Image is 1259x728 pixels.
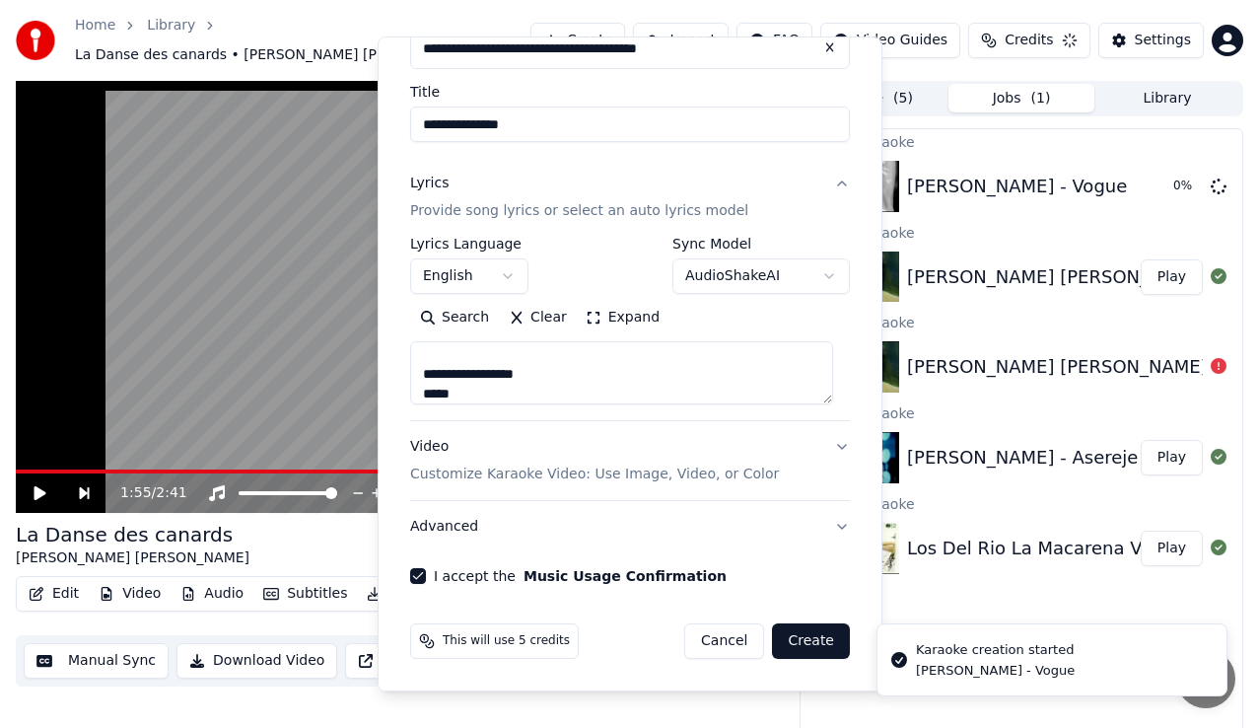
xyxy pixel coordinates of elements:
button: Expand [576,302,668,333]
button: I accept the [523,569,726,583]
p: Provide song lyrics or select an auto lyrics model [410,201,748,221]
label: I accept the [434,569,727,583]
button: Create [772,623,850,659]
button: Cancel [684,623,764,659]
div: Lyrics [410,174,449,193]
div: Video [410,437,779,484]
p: Customize Karaoke Video: Use Image, Video, or Color [410,465,779,484]
button: VideoCustomize Karaoke Video: Use Image, Video, or Color [410,421,850,500]
button: Clear [499,302,577,333]
label: Lyrics Language [410,237,528,251]
button: Advanced [410,501,850,552]
label: Title [410,85,850,99]
button: Search [410,302,499,333]
div: LyricsProvide song lyrics or select an auto lyrics model [410,237,850,420]
span: This will use 5 credits [443,633,570,649]
label: Sync Model [672,237,850,251]
button: LyricsProvide song lyrics or select an auto lyrics model [410,158,850,237]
